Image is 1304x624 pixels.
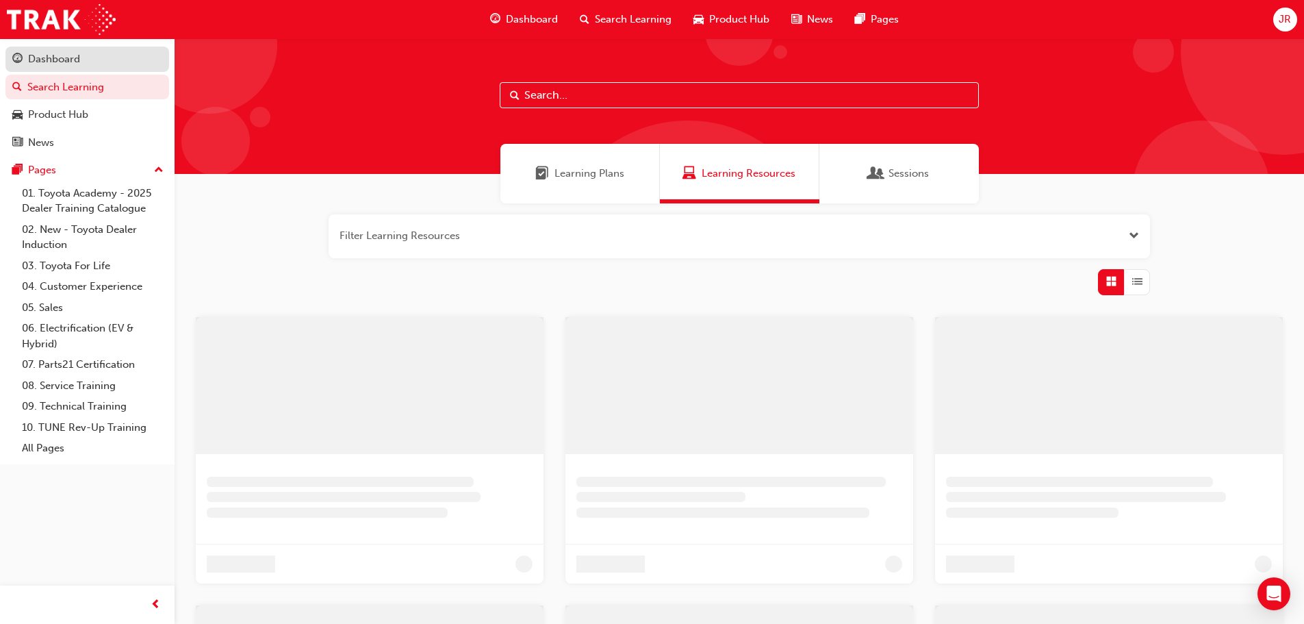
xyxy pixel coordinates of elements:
[888,166,929,182] span: Sessions
[1106,274,1116,290] span: Grid
[154,162,164,179] span: up-icon
[844,5,910,34] a: pages-iconPages
[1279,12,1291,27] span: JR
[151,597,161,614] span: prev-icon
[682,166,696,182] span: Learning Resources
[5,47,169,72] a: Dashboard
[5,75,169,100] a: Search Learning
[855,11,865,28] span: pages-icon
[1129,228,1139,244] button: Open the filter
[5,102,169,127] a: Product Hub
[16,255,169,277] a: 03. Toyota For Life
[510,88,520,103] span: Search
[1257,577,1290,610] div: Open Intercom Messenger
[12,109,23,121] span: car-icon
[16,438,169,459] a: All Pages
[871,12,899,27] span: Pages
[28,107,88,123] div: Product Hub
[869,166,883,182] span: Sessions
[535,166,549,182] span: Learning Plans
[569,5,682,34] a: search-iconSearch Learning
[500,144,660,203] a: Learning PlansLearning Plans
[28,51,80,67] div: Dashboard
[12,82,22,94] span: search-icon
[500,82,979,108] input: Search...
[682,5,780,34] a: car-iconProduct Hub
[791,11,802,28] span: news-icon
[709,12,769,27] span: Product Hub
[16,375,169,397] a: 08. Service Training
[819,144,979,203] a: SessionsSessions
[16,396,169,417] a: 09. Technical Training
[506,12,558,27] span: Dashboard
[780,5,844,34] a: news-iconNews
[12,164,23,177] span: pages-icon
[16,318,169,354] a: 06. Electrification (EV & Hybrid)
[702,166,795,182] span: Learning Resources
[12,137,23,149] span: news-icon
[7,4,116,35] img: Trak
[16,297,169,319] a: 05. Sales
[479,5,569,34] a: guage-iconDashboard
[660,144,819,203] a: Learning ResourcesLearning Resources
[5,44,169,158] button: DashboardSearch LearningProduct HubNews
[693,11,704,28] span: car-icon
[490,11,500,28] span: guage-icon
[5,158,169,183] button: Pages
[554,166,624,182] span: Learning Plans
[28,162,56,178] div: Pages
[807,12,833,27] span: News
[1273,8,1297,32] button: JR
[16,276,169,297] a: 04. Customer Experience
[12,53,23,66] span: guage-icon
[595,12,672,27] span: Search Learning
[5,130,169,155] a: News
[16,183,169,219] a: 01. Toyota Academy - 2025 Dealer Training Catalogue
[1132,274,1142,290] span: List
[580,11,589,28] span: search-icon
[28,135,54,151] div: News
[16,354,169,375] a: 07. Parts21 Certification
[16,219,169,255] a: 02. New - Toyota Dealer Induction
[16,417,169,438] a: 10. TUNE Rev-Up Training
